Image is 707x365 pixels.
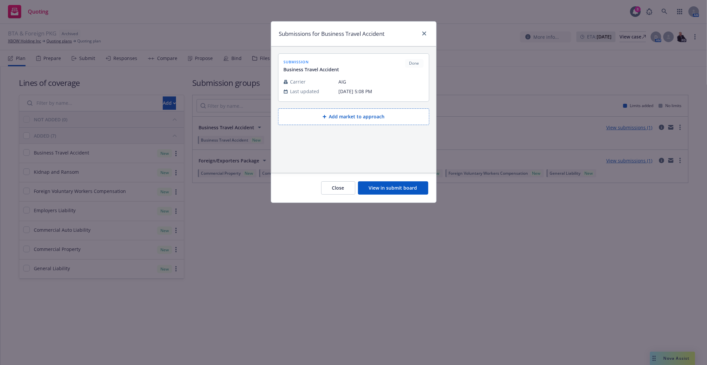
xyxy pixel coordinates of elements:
[278,108,429,125] button: Add market to approach
[408,60,421,66] span: Done
[339,78,424,85] span: AIG
[420,30,428,37] a: close
[290,88,320,95] span: Last updated
[279,30,385,38] h1: Submissions for Business Travel Accident
[358,181,428,195] button: View in submit board
[321,181,355,195] button: Close
[339,88,424,95] span: [DATE] 5:08 PM
[284,66,339,73] span: Business Travel Accident
[290,78,306,85] span: Carrier
[284,59,339,65] span: submission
